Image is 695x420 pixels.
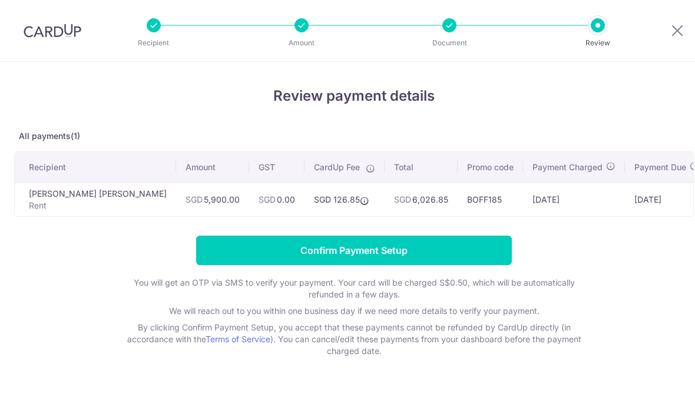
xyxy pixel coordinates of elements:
input: Confirm Payment Setup [196,236,512,265]
td: [DATE] [523,183,625,216]
p: Amount [258,37,345,49]
p: By clicking Confirm Payment Setup, you accept that these payments cannot be refunded by CardUp di... [118,322,590,357]
h4: Review payment details [14,85,694,107]
p: You will get an OTP via SMS to verify your payment. Your card will be charged S$0.50, which will ... [118,277,590,300]
td: BOFF185 [458,183,523,216]
p: Document [406,37,493,49]
th: Recipient [15,152,176,183]
td: [PERSON_NAME] [PERSON_NAME] [15,183,176,216]
th: Amount [176,152,249,183]
td: 6,026.85 [385,183,458,216]
td: 5,900.00 [176,183,249,216]
p: Recipient [110,37,197,49]
p: All payments(1) [14,130,694,142]
a: Terms of Service [206,334,270,344]
span: SGD [394,194,411,204]
span: Payment Charged [532,161,603,173]
span: Payment Due [634,161,686,173]
span: SGD [186,194,203,204]
th: Promo code [458,152,523,183]
th: GST [249,152,305,183]
th: Total [385,152,458,183]
span: CardUp Fee [314,161,360,173]
td: 0.00 [249,183,305,216]
span: SGD [259,194,276,204]
p: Review [554,37,641,49]
p: We will reach out to you within one business day if we need more details to verify your payment. [118,305,590,317]
p: Rent [29,200,167,211]
img: CardUp [24,24,81,38]
td: SGD 126.85 [305,183,385,216]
